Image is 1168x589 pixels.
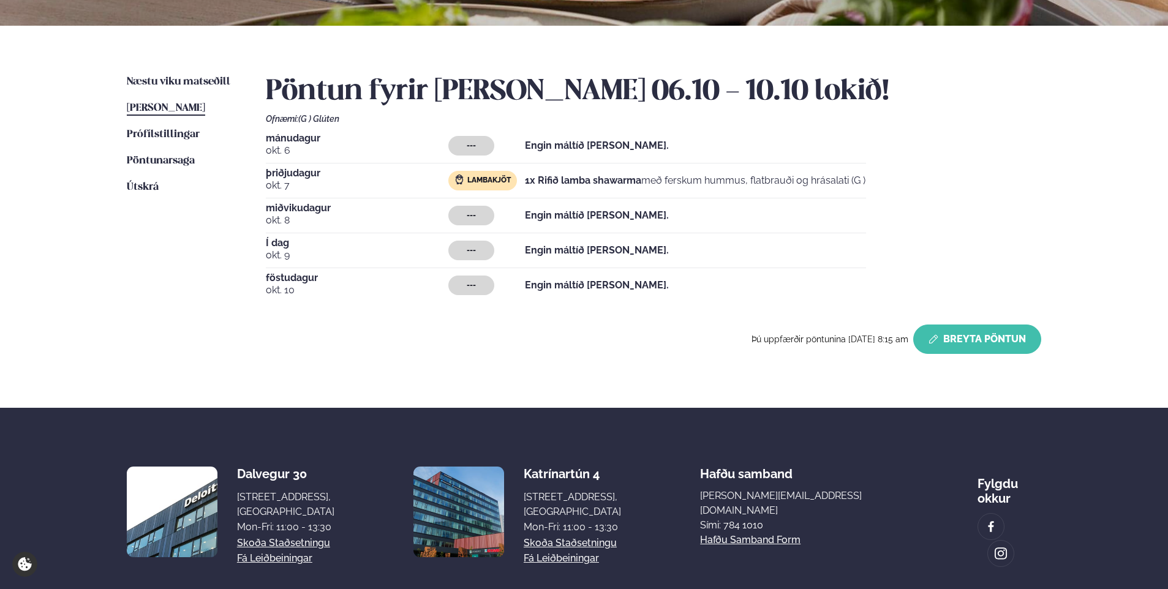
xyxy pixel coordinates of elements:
[524,490,621,519] div: [STREET_ADDRESS], [GEOGRAPHIC_DATA]
[266,178,448,193] span: okt. 7
[127,129,200,140] span: Prófílstillingar
[266,75,1041,109] h2: Pöntun fyrir [PERSON_NAME] 06.10 - 10.10 lokið!
[913,325,1041,354] button: Breyta Pöntun
[984,520,998,534] img: image alt
[237,536,330,550] a: Skoða staðsetningu
[752,334,908,344] span: Þú uppfærðir pöntunina [DATE] 8:15 am
[978,514,1004,539] a: image alt
[298,114,339,124] span: (G ) Glúten
[525,209,669,221] strong: Engin máltíð [PERSON_NAME].
[266,273,448,283] span: föstudagur
[266,168,448,178] span: þriðjudagur
[127,154,195,168] a: Pöntunarsaga
[266,283,448,298] span: okt. 10
[467,246,476,255] span: ---
[237,520,334,535] div: Mon-Fri: 11:00 - 13:30
[127,180,159,195] a: Útskrá
[467,141,476,151] span: ---
[266,114,1041,124] div: Ofnæmi:
[237,490,334,519] div: [STREET_ADDRESS], [GEOGRAPHIC_DATA]
[266,213,448,228] span: okt. 8
[524,467,621,481] div: Katrínartún 4
[525,279,669,291] strong: Engin máltíð [PERSON_NAME].
[525,173,865,188] p: með ferskum hummus, flatbrauði og hrásalati (G )
[467,211,476,220] span: ---
[700,457,793,481] span: Hafðu samband
[994,547,1008,561] img: image alt
[525,140,669,151] strong: Engin máltíð [PERSON_NAME].
[237,551,312,566] a: Fá leiðbeiningar
[266,143,448,158] span: okt. 6
[266,133,448,143] span: mánudagur
[266,203,448,213] span: miðvikudagur
[413,467,504,557] img: image alt
[127,77,230,87] span: Næstu viku matseðill
[127,467,217,557] img: image alt
[127,103,205,113] span: [PERSON_NAME]
[524,536,617,550] a: Skoða staðsetningu
[127,101,205,116] a: [PERSON_NAME]
[467,280,476,290] span: ---
[700,518,899,533] p: Sími: 784 1010
[127,75,230,89] a: Næstu viku matseðill
[266,248,448,263] span: okt. 9
[127,127,200,142] a: Prófílstillingar
[127,182,159,192] span: Útskrá
[237,467,334,481] div: Dalvegur 30
[524,520,621,535] div: Mon-Fri: 11:00 - 13:30
[467,176,511,186] span: Lambakjöt
[266,238,448,248] span: Í dag
[700,489,899,518] a: [PERSON_NAME][EMAIL_ADDRESS][DOMAIN_NAME]
[700,533,801,547] a: Hafðu samband form
[525,174,641,186] strong: 1x Rifið lamba shawarma
[12,552,37,577] a: Cookie settings
[988,541,1014,566] a: image alt
[454,174,464,184] img: Lamb.svg
[127,156,195,166] span: Pöntunarsaga
[978,467,1041,506] div: Fylgdu okkur
[524,551,599,566] a: Fá leiðbeiningar
[525,244,669,256] strong: Engin máltíð [PERSON_NAME].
